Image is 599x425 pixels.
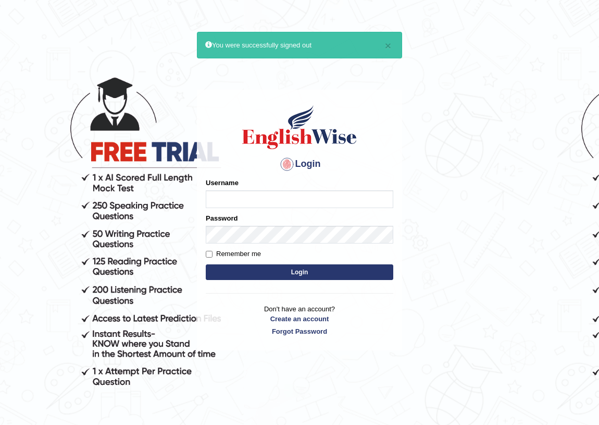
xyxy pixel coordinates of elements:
[240,104,359,151] img: Logo of English Wise sign in for intelligent practice with AI
[206,326,393,336] a: Forgot Password
[197,32,402,58] div: You were successfully signed out
[206,314,393,324] a: Create an account
[206,249,261,259] label: Remember me
[206,178,239,188] label: Username
[206,251,213,258] input: Remember me
[206,213,238,223] label: Password
[206,156,393,173] h4: Login
[385,40,391,51] button: ×
[206,304,393,336] p: Don't have an account?
[206,264,393,280] button: Login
